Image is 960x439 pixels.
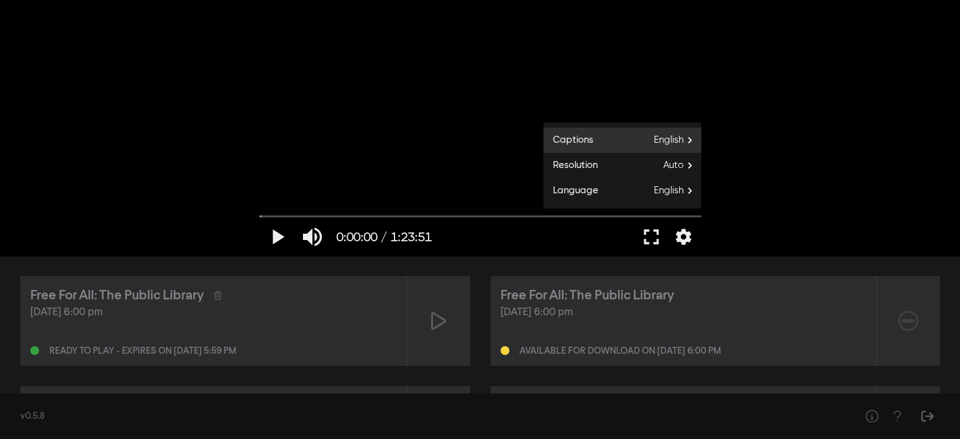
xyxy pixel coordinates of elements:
[884,404,910,429] button: Help
[501,305,867,320] div: [DATE] 6:00 pm
[543,159,598,173] span: Resolution
[543,128,701,153] button: Captions
[501,286,674,305] div: Free For All: The Public Library
[30,305,396,320] div: [DATE] 6:00 pm
[654,131,701,150] span: English
[859,404,884,429] button: Help
[49,347,236,356] div: Ready to play - expires on [DATE] 5:59 pm
[663,156,701,175] span: Auto
[295,218,330,256] button: Mute
[20,410,834,423] div: v0.5.8
[519,347,721,356] div: Available for download on [DATE] 6:00 pm
[330,218,438,256] button: 0:00:00 / 1:23:51
[543,178,701,203] button: Language
[634,218,669,256] button: Full screen
[915,404,940,429] button: Sign Out
[543,184,598,198] span: Language
[654,181,701,200] span: English
[30,286,204,305] div: Free For All: The Public Library
[543,153,701,178] button: Resolution
[669,218,698,256] button: More settings
[543,133,593,148] span: Captions
[259,218,295,256] button: Play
